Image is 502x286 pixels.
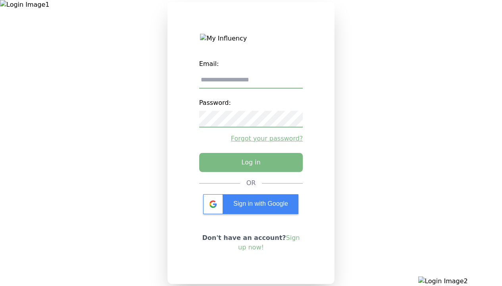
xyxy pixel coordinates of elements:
[199,134,303,143] a: Forgot your password?
[199,233,303,252] p: Don't have an account?
[200,34,302,43] img: My Influency
[203,194,298,214] div: Sign in with Google
[199,95,303,111] label: Password:
[233,200,288,207] span: Sign in with Google
[199,153,303,172] button: Log in
[246,178,256,188] div: OR
[418,276,502,286] img: Login Image2
[199,56,303,72] label: Email:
